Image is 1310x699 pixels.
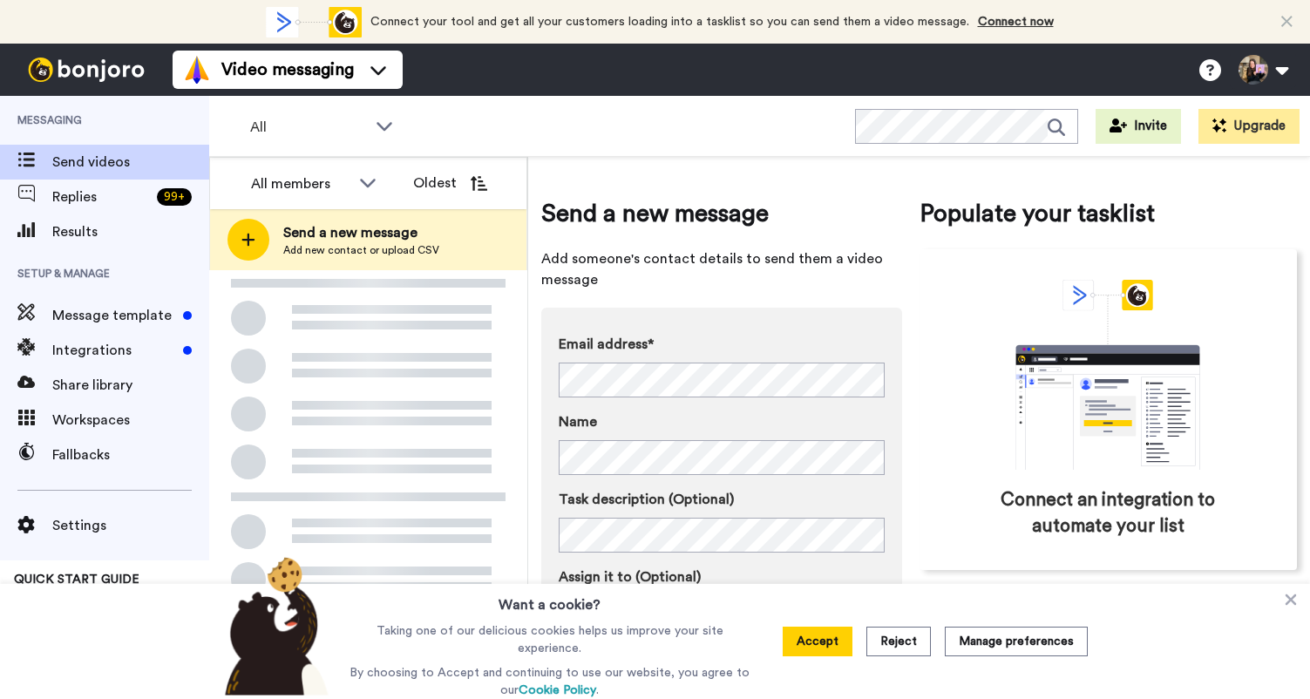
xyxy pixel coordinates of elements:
span: Name [559,411,597,432]
p: By choosing to Accept and continuing to use our website, you agree to our . [345,664,754,699]
span: Video messaging [221,58,354,82]
span: Send videos [52,152,209,173]
img: bear-with-cookie.png [209,556,338,696]
span: Fallbacks [52,445,209,465]
button: Invite [1096,109,1181,144]
span: Message template [52,305,176,326]
button: Manage preferences [945,627,1088,656]
span: Settings [52,515,209,536]
h3: Want a cookie? [499,584,601,615]
button: Upgrade [1198,109,1300,144]
div: All members [251,173,350,194]
div: 99 + [157,188,192,206]
span: Add new contact or upload CSV [283,243,439,257]
span: All [250,117,367,138]
span: Add someone's contact details to send them a video message [541,248,902,290]
a: Cookie Policy [519,684,596,696]
button: Oldest [400,166,500,200]
div: animation [266,7,362,37]
label: Email address* [559,334,885,355]
span: Connect an integration to automate your list [994,487,1224,540]
span: Connect your tool and get all your customers loading into a tasklist so you can send them a video... [370,16,969,28]
span: QUICK START GUIDE [14,573,139,586]
span: Share library [52,375,209,396]
span: Populate your tasklist [920,196,1298,231]
label: Task description (Optional) [559,489,885,510]
img: vm-color.svg [183,56,211,84]
span: Results [52,221,209,242]
img: bj-logo-header-white.svg [21,58,152,82]
span: Integrations [52,340,176,361]
button: Reject [866,627,931,656]
span: Send a new message [541,196,902,231]
p: Taking one of our delicious cookies helps us improve your site experience. [345,622,754,657]
span: Send a new message [283,222,439,243]
span: Replies [52,187,150,207]
span: Workspaces [52,410,209,431]
div: animation [977,280,1239,470]
button: Accept [783,627,852,656]
a: Connect now [978,16,1054,28]
label: Assign it to (Optional) [559,567,885,587]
